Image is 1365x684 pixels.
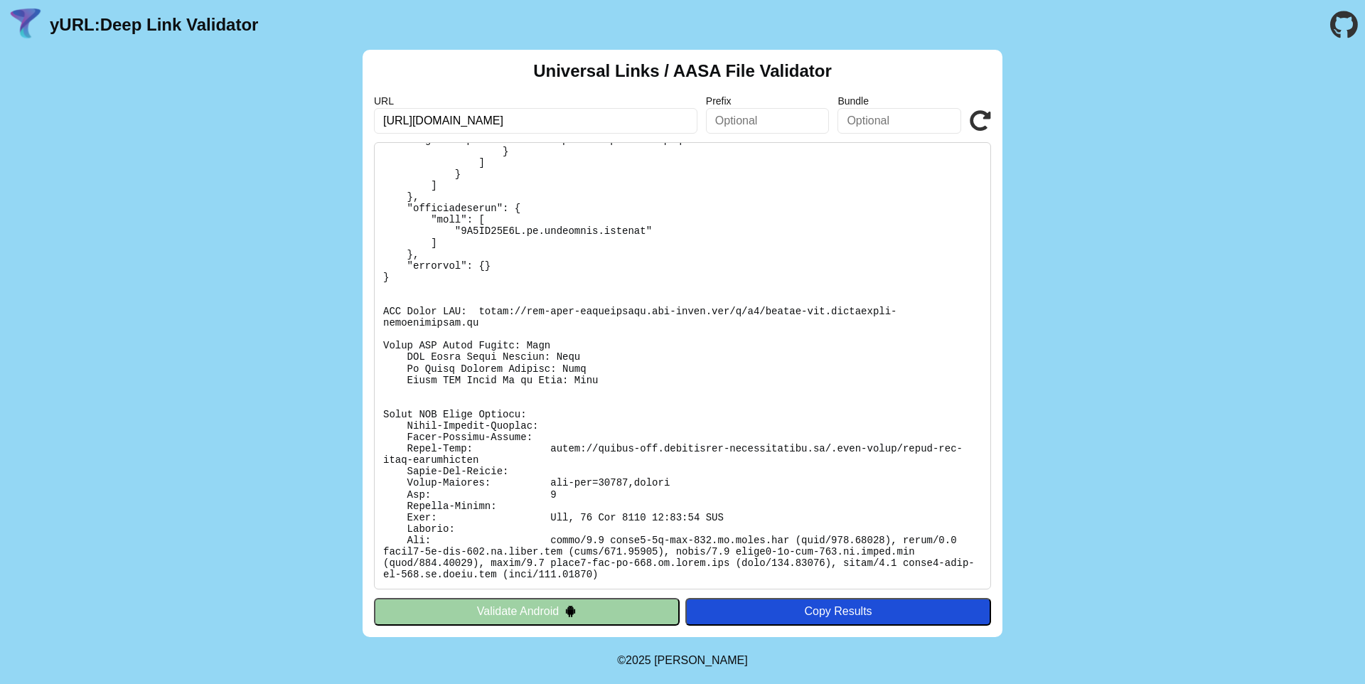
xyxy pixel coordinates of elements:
label: Prefix [706,95,830,107]
h2: Universal Links / AASA File Validator [533,61,832,81]
img: droidIcon.svg [564,605,577,617]
input: Required [374,108,697,134]
button: Validate Android [374,598,680,625]
input: Optional [706,108,830,134]
pre: Lorem ipsu do: sitam://consec-adi.elitseddoe-temporincidid.ut/.labo-etdol/magna-ali-enim-adminimv... [374,142,991,589]
label: Bundle [837,95,961,107]
input: Optional [837,108,961,134]
span: 2025 [626,654,651,666]
div: Copy Results [692,605,984,618]
footer: © [617,637,747,684]
label: URL [374,95,697,107]
a: yURL:Deep Link Validator [50,15,258,35]
button: Copy Results [685,598,991,625]
a: Michael Ibragimchayev's Personal Site [654,654,748,666]
img: yURL Logo [7,6,44,43]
